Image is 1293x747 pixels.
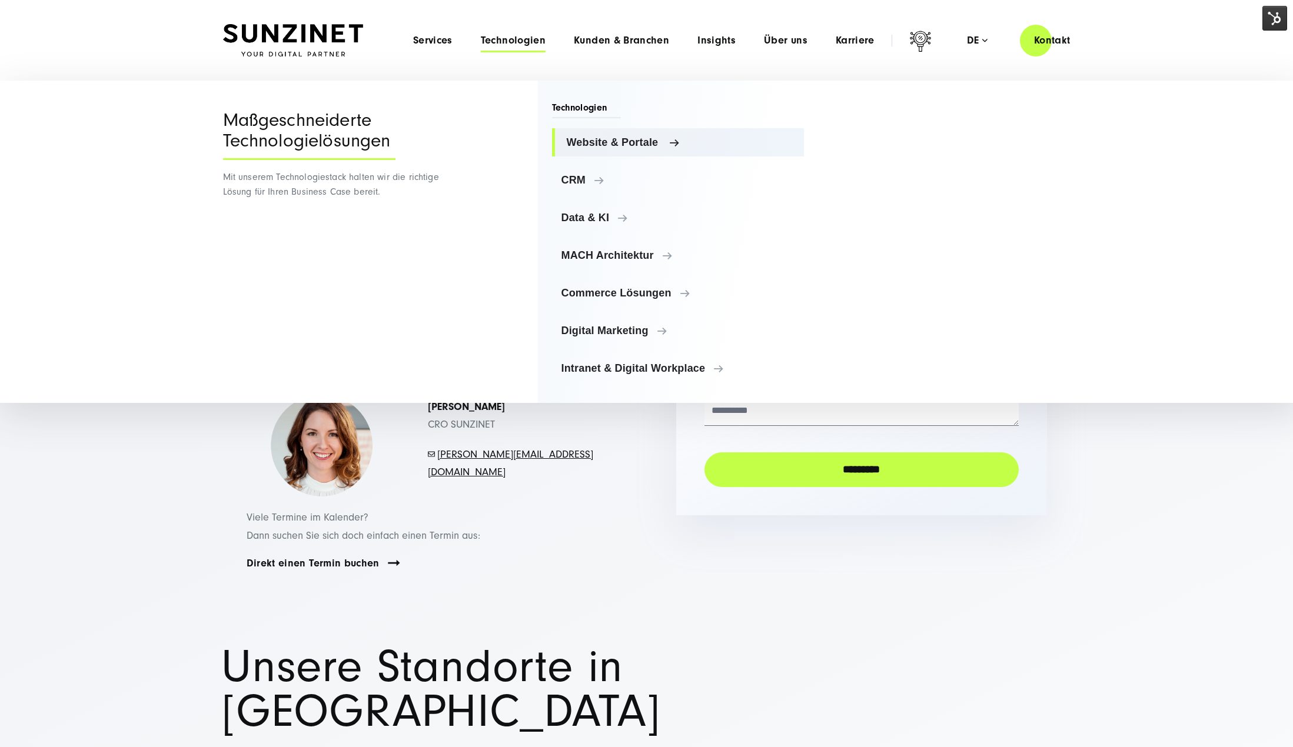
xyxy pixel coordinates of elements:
[247,511,480,542] span: Viele Termine im Kalender? Dann suchen Sie sich doch einfach einen Termin aus:
[561,249,795,261] span: MACH Architektur
[1262,6,1287,31] img: HubSpot Tools Menu Toggle
[552,279,805,307] a: Commerce Lösungen
[428,401,505,413] strong: [PERSON_NAME]
[561,362,795,374] span: Intranet & Digital Workplace
[561,174,795,186] span: CRM
[221,645,1072,734] h1: Unsere Standorte in [GEOGRAPHIC_DATA]
[1020,24,1085,57] a: Kontakt
[270,395,373,498] img: Simona-kontakt-page-picture
[836,35,875,46] a: Karriere
[413,35,453,46] a: Services
[552,128,805,156] a: Website & Portale
[552,354,805,382] a: Intranet & Digital Workplace
[552,241,805,269] a: MACH Architektur
[247,556,380,570] a: Direkt einen Termin buchen
[223,110,395,160] div: Maßgeschneiderte Technologielösungen
[697,35,736,46] a: Insights
[967,35,988,46] div: de
[223,170,444,199] p: Mit unserem Technologiestack halten wir die richtige Lösung für Ihren Business Case bereit.
[223,24,363,57] img: SUNZINET Full Service Digital Agentur
[567,136,795,148] span: Website & Portale
[552,166,805,194] a: CRM
[561,287,795,299] span: Commerce Lösungen
[574,35,669,46] a: Kunden & Branchen
[764,35,807,46] a: Über uns
[428,398,594,434] p: CRO SUNZINET
[561,212,795,224] span: Data & KI
[435,448,437,461] span: -
[552,101,621,118] span: Technologien
[552,316,805,345] a: Digital Marketing
[428,448,593,479] a: [PERSON_NAME][EMAIL_ADDRESS][DOMAIN_NAME]
[561,325,795,336] span: Digital Marketing
[481,35,546,46] a: Technologien
[552,204,805,232] a: Data & KI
